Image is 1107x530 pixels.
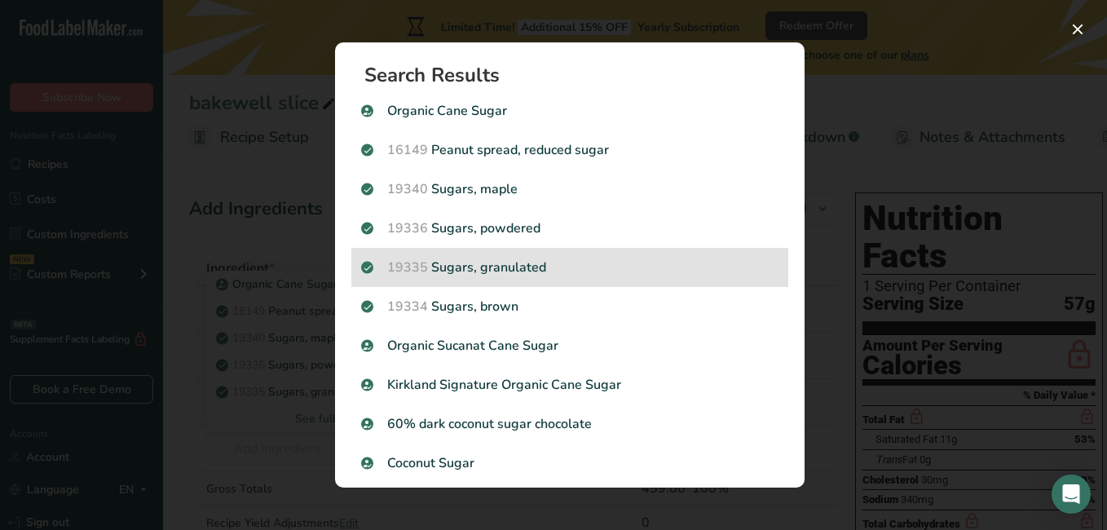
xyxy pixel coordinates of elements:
div: Open Intercom Messenger [1052,475,1091,514]
h1: Search Results [364,65,788,85]
p: Peanut spread, reduced sugar [361,140,778,160]
p: Sugars, powdered [361,219,778,238]
p: Coconut Sugar [361,453,778,473]
span: 16149 [387,141,428,159]
span: 19335 [387,258,428,276]
p: Organic Cane Sugar [361,101,778,121]
span: 19334 [387,298,428,316]
p: 60% dark coconut sugar chocolate [361,414,778,434]
p: Sugars, granulated [361,258,778,277]
span: 19340 [387,180,428,198]
p: Organic Sucanat Cane Sugar [361,336,778,356]
p: Kirkland Signature Organic Cane Sugar [361,375,778,395]
p: Sugars, maple [361,179,778,199]
p: Sugars, brown [361,297,778,316]
span: 19336 [387,219,428,237]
